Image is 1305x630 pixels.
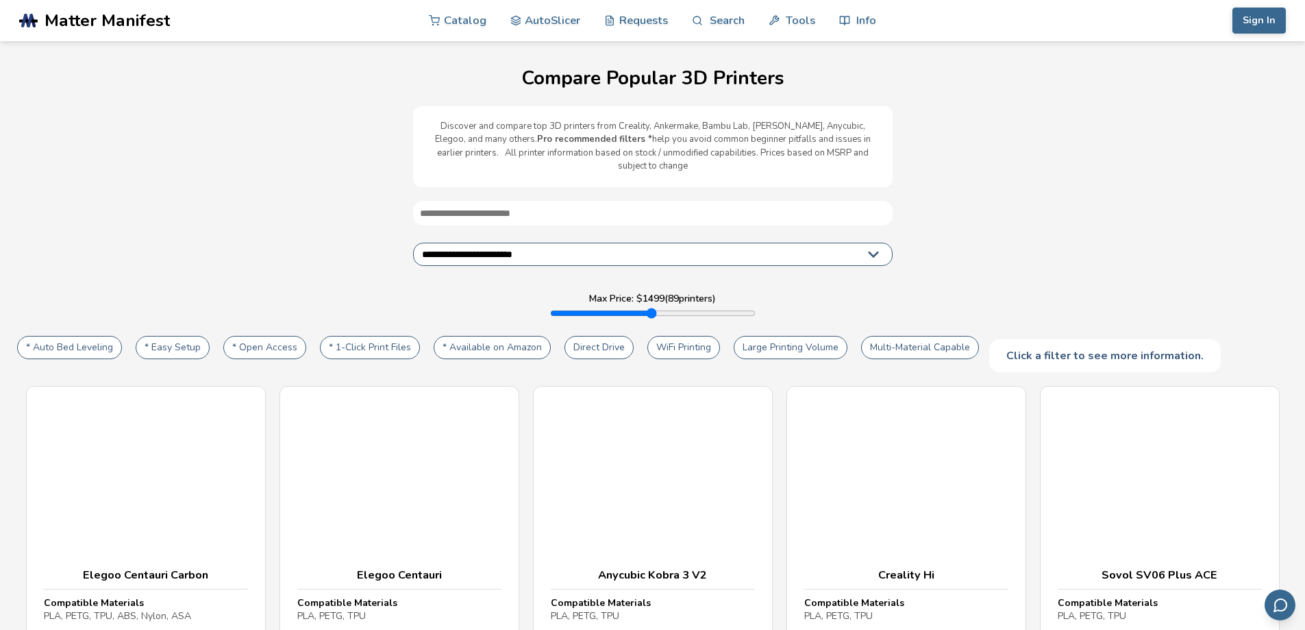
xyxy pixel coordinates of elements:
[1058,596,1158,609] strong: Compatible Materials
[297,568,501,582] h3: Elegoo Centauri
[44,568,248,582] h3: Elegoo Centauri Carbon
[804,596,904,609] strong: Compatible Materials
[297,596,397,609] strong: Compatible Materials
[551,609,619,622] span: PLA, PETG, TPU
[223,336,306,359] button: * Open Access
[44,609,191,622] span: PLA, PETG, TPU, ABS, Nylon, ASA
[1232,8,1286,34] button: Sign In
[551,596,651,609] strong: Compatible Materials
[136,336,210,359] button: * Easy Setup
[861,336,979,359] button: Multi-Material Capable
[45,11,170,30] span: Matter Manifest
[427,120,879,173] p: Discover and compare top 3D printers from Creality, Ankermake, Bambu Lab, [PERSON_NAME], Anycubic...
[1265,590,1295,620] button: Send feedback via email
[44,596,144,609] strong: Compatible Materials
[434,336,551,359] button: * Available on Amazon
[804,609,873,622] span: PLA, PETG, TPU
[14,68,1291,89] h1: Compare Popular 3D Printers
[1058,609,1126,622] span: PLA, PETG, TPU
[297,609,366,622] span: PLA, PETG, TPU
[1058,568,1262,582] h3: Sovol SV06 Plus ACE
[647,336,720,359] button: WiFi Printing
[537,133,652,145] b: Pro recommended filters *
[734,336,847,359] button: Large Printing Volume
[551,568,755,582] h3: Anycubic Kobra 3 V2
[564,336,634,359] button: Direct Drive
[589,293,716,304] label: Max Price: $ 1499 ( 89 printers)
[989,339,1221,372] div: Click a filter to see more information.
[17,336,122,359] button: * Auto Bed Leveling
[804,568,1008,582] h3: Creality Hi
[320,336,420,359] button: * 1-Click Print Files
